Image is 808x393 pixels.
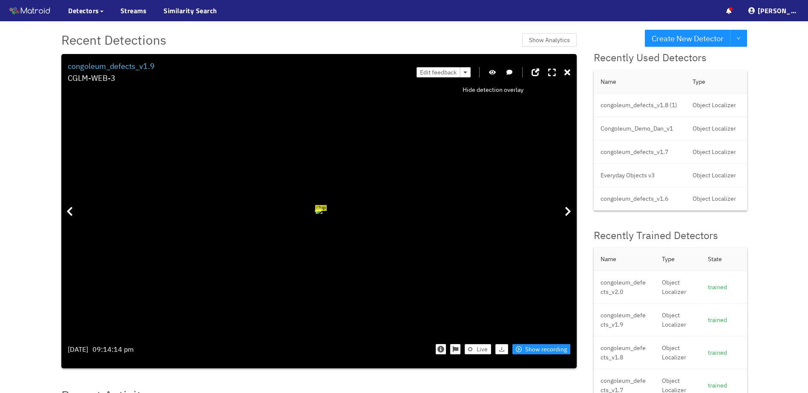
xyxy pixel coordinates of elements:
span: Show Analytics [529,35,570,45]
th: State [701,248,747,271]
button: play-circleShow recording [512,344,570,354]
button: down [730,30,747,47]
td: Object Localizer [686,94,747,117]
span: down [736,36,741,41]
span: Edit feedback [420,68,457,77]
div: [DATE] [68,344,88,355]
img: Matroid logo [9,5,51,17]
span: Show recording [525,345,567,354]
span: Create New Detector [652,32,724,45]
div: congoleum_defects_v1.9 [68,60,155,72]
button: Create New Detector [645,30,730,47]
button: Edit feedback [417,67,460,77]
td: Object Localizer [655,271,701,304]
div: trained [708,348,740,357]
td: Object Localizer [686,117,747,140]
button: download [495,344,508,354]
div: trained [708,381,740,390]
div: 09:14:14 pm [92,344,134,355]
td: congoleum_defects_v1.8 (1) [594,94,686,117]
td: congoleum_defects_v1.7 [594,140,686,164]
td: Everyday Objects v3 [594,164,686,187]
div: Recently Trained Detectors [594,228,747,244]
div: Recently Used Detectors [594,50,747,66]
td: congoleum_defects_v1.6 [594,187,686,211]
td: Object Localizer [686,140,747,164]
span: Detectors [68,6,99,16]
span: chip [315,205,327,211]
button: Live [465,344,491,354]
span: play-circle [516,346,522,353]
th: Type [655,248,701,271]
th: Type [686,70,747,94]
td: Object Localizer [655,304,701,336]
button: Show Analytics [522,33,577,47]
a: Streams [121,6,147,16]
td: congoleum_defects_v1.8 [594,336,655,369]
td: congoleum_defects_v1.9 [594,304,655,336]
a: Similarity Search [164,6,217,16]
div: trained [708,315,740,325]
td: Congoleum_Demo_Dan_v1 [594,117,686,140]
span: download [499,346,505,353]
div: trained [708,282,740,292]
td: congoleum_defects_v2.0 [594,271,655,304]
th: Name [594,248,655,271]
td: Object Localizer [686,164,747,187]
span: Live [477,345,488,354]
span: Recent Detections [61,30,167,50]
td: Object Localizer [686,187,747,211]
td: Object Localizer [655,336,701,369]
th: Name [594,70,686,94]
div: CGLM-WEB-3 [68,72,155,84]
